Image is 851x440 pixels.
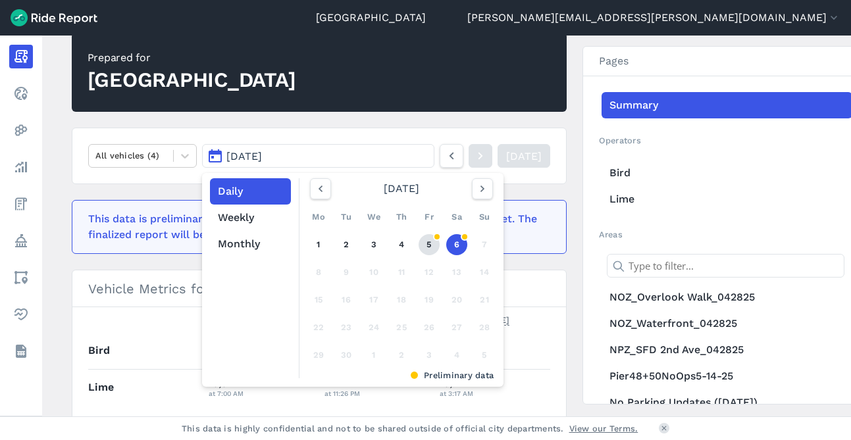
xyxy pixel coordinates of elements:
[498,144,550,168] a: [DATE]
[88,369,204,405] th: Lime
[363,234,384,255] a: 3
[474,345,495,366] div: 5
[309,369,494,381] div: Preliminary data
[363,317,384,338] div: 24
[9,118,33,142] a: Heatmaps
[9,229,33,253] a: Policy
[467,10,840,26] button: [PERSON_NAME][EMAIL_ADDRESS][PERSON_NAME][DOMAIN_NAME]
[324,376,430,399] div: 274
[9,339,33,363] a: Datasets
[419,317,440,338] div: 26
[209,376,314,399] div: 13,314
[474,262,495,283] div: 14
[419,289,440,310] div: 19
[9,45,33,68] a: Report
[336,345,357,366] div: 30
[210,178,291,205] button: Daily
[88,211,542,243] div: This data is preliminary and may be missing events that haven't been reported yet. The finalized ...
[474,317,495,338] div: 28
[308,234,329,255] a: 1
[391,234,412,255] a: 4
[391,262,412,283] div: 11
[446,262,467,283] div: 13
[336,262,357,283] div: 9
[324,387,430,399] div: at 11:26 PM
[9,266,33,289] a: Areas
[363,345,384,366] div: 1
[440,387,550,399] div: at 3:17 AM
[446,345,467,366] div: 4
[419,207,440,228] div: Fr
[440,376,550,399] div: 13,447
[363,207,384,228] div: We
[419,262,440,283] div: 12
[88,50,296,66] div: Prepared for
[210,231,291,257] button: Monthly
[88,333,204,369] th: Bird
[308,207,329,228] div: Mo
[226,150,262,162] span: [DATE]
[391,317,412,338] div: 25
[11,9,97,26] img: Ride Report
[336,289,357,310] div: 16
[308,289,329,310] div: 15
[363,289,384,310] div: 17
[419,234,440,255] a: 5
[391,345,412,366] div: 2
[446,317,467,338] div: 27
[363,262,384,283] div: 10
[209,387,314,399] div: at 7:00 AM
[9,82,33,105] a: Realtime
[419,345,440,366] div: 3
[9,303,33,326] a: Health
[336,234,357,255] a: 2
[474,289,495,310] div: 21
[308,317,329,338] div: 22
[316,10,426,26] a: [GEOGRAPHIC_DATA]
[305,178,498,199] div: [DATE]
[336,207,357,228] div: Tu
[308,262,329,283] div: 8
[88,66,296,95] div: [GEOGRAPHIC_DATA]
[446,234,467,255] a: 6
[391,289,412,310] div: 18
[569,422,638,435] a: View our Terms.
[474,234,495,255] div: 7
[9,192,33,216] a: Fees
[391,207,412,228] div: Th
[308,345,329,366] div: 29
[607,254,844,278] input: Type to filter...
[446,289,467,310] div: 20
[474,207,495,228] div: Su
[446,207,467,228] div: Sa
[9,155,33,179] a: Analyze
[72,270,566,307] h3: Vehicle Metrics for [DATE]
[202,144,434,168] button: [DATE]
[210,205,291,231] button: Weekly
[336,317,357,338] div: 23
